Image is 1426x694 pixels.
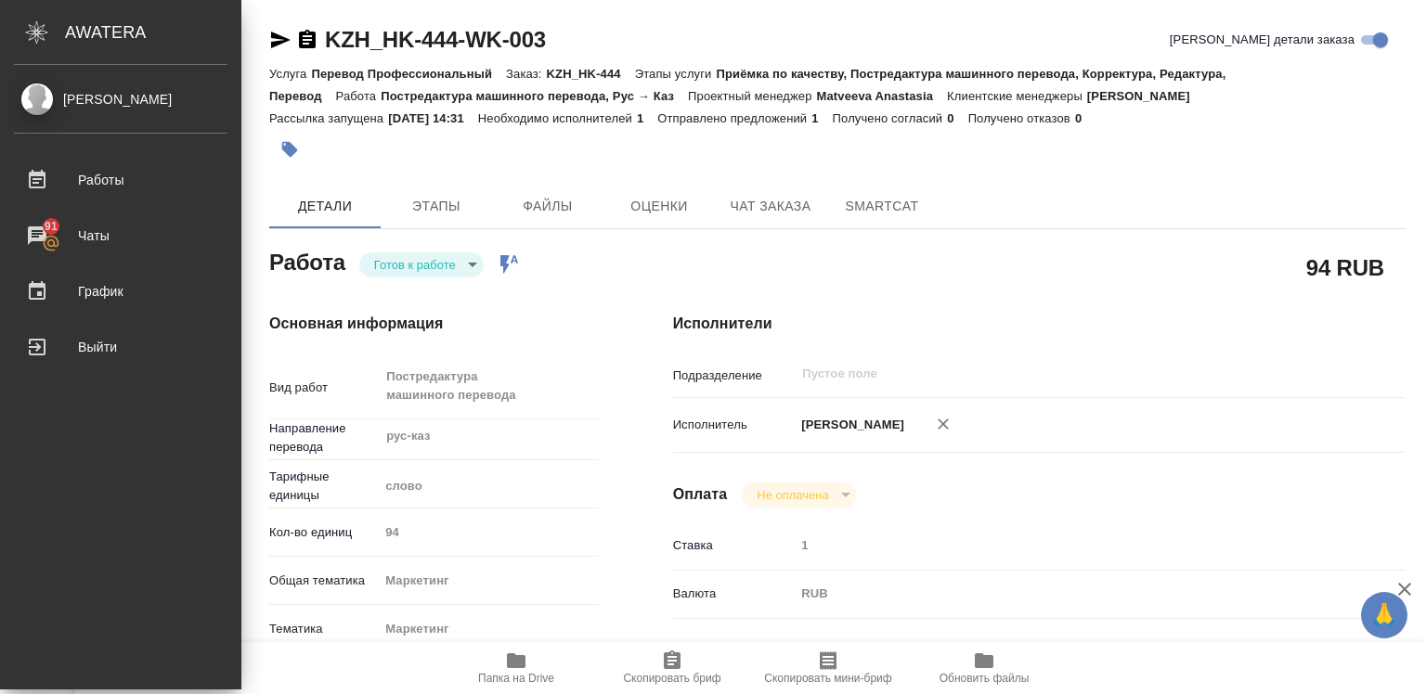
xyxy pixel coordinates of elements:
p: 1 [811,111,832,125]
a: KZH_HK-444-WK-003 [325,27,546,52]
div: Маркетинг [379,565,598,597]
button: Скопировать ссылку [296,29,318,51]
div: Готов к работе [359,252,484,277]
div: слово [379,470,598,502]
span: [PERSON_NAME] детали заказа [1170,31,1355,49]
p: Получено согласий [833,111,948,125]
a: Выйти [5,324,237,370]
button: Скопировать бриф [594,642,750,694]
p: Рассылка запущена [269,111,388,125]
div: График [14,277,227,305]
p: Заказ: [506,67,546,81]
span: SmartCat [837,195,927,218]
button: Не оплачена [751,487,834,503]
span: Обновить файлы [940,672,1030,685]
button: Добавить тэг [269,129,310,170]
h2: Работа [269,244,345,277]
p: [PERSON_NAME] [795,416,904,434]
div: Готов к работе [742,482,856,508]
p: Тематика [269,620,379,638]
button: Папка на Drive [438,642,594,694]
p: Matveeva Anastasia [817,89,948,103]
p: Услуга [269,67,311,81]
p: Этапы услуги [635,67,717,81]
p: [PERSON_NAME] [1087,89,1204,103]
div: Маркетинг [379,613,598,645]
p: Приёмка по качеству, Постредактура машинного перевода, Корректура, Редактура, Перевод [269,67,1225,103]
span: Папка на Drive [478,672,554,685]
p: Ставка [673,536,796,555]
p: Необходимо исполнителей [478,111,637,125]
div: RUB [795,578,1344,610]
p: Перевод Профессиональный [311,67,506,81]
span: Чат заказа [726,195,815,218]
h4: Оплата [673,483,728,506]
p: 0 [947,111,967,125]
p: Отправлено предложений [657,111,811,125]
span: 🙏 [1368,596,1400,635]
h4: Основная информация [269,313,599,335]
p: Валюта [673,585,796,603]
input: Пустое поле [795,532,1344,559]
a: 91Чаты [5,212,237,259]
p: 1 [637,111,657,125]
span: Этапы [392,195,481,218]
input: Пустое поле [379,519,598,546]
button: 🙏 [1361,592,1407,638]
h2: 94 RUB [1306,251,1384,283]
div: AWATERA [65,14,241,51]
p: Работа [336,89,382,103]
button: Скопировать ссылку для ЯМессенджера [269,29,292,51]
span: Скопировать мини-бриф [764,672,891,685]
p: Общая тематика [269,572,379,590]
p: Вид работ [269,379,379,397]
p: 0 [1075,111,1095,125]
p: Постредактура машинного перевода, Рус → Каз [381,89,688,103]
p: Получено отказов [968,111,1075,125]
p: Исполнитель [673,416,796,434]
div: Работы [14,166,227,194]
span: Детали [280,195,369,218]
a: Работы [5,157,237,203]
span: Скопировать бриф [623,672,720,685]
p: Подразделение [673,366,796,385]
div: Выйти [14,333,227,361]
p: Тарифные единицы [269,468,379,505]
p: Направление перевода [269,419,379,456]
a: График [5,268,237,315]
button: Удалить исполнителя [923,404,964,444]
span: Оценки [615,195,704,218]
p: Кол-во единиц [269,523,379,542]
span: 91 [33,217,69,236]
h4: Исполнители [673,313,1406,335]
div: [PERSON_NAME] [14,89,227,109]
p: KZH_HK-444 [547,67,635,81]
p: [DATE] 14:31 [388,111,478,125]
p: Проектный менеджер [688,89,816,103]
button: Обновить файлы [906,642,1062,694]
button: Скопировать мини-бриф [750,642,906,694]
p: Клиентские менеджеры [947,89,1087,103]
span: Файлы [503,195,592,218]
button: Готов к работе [369,257,461,273]
div: Чаты [14,222,227,250]
input: Пустое поле [800,363,1301,385]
